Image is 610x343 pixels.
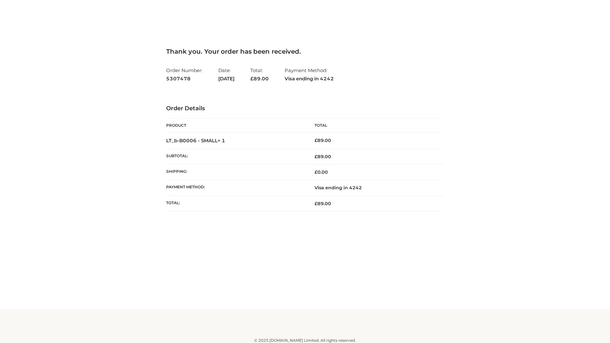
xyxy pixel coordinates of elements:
bdi: 89.00 [315,138,331,143]
td: Visa ending in 4242 [305,180,444,196]
th: Payment method: [166,180,305,196]
h3: Thank you. Your order has been received. [166,48,444,55]
span: £ [250,76,254,82]
strong: LT_b-B0006 - SMALL [166,138,225,144]
th: Total: [166,196,305,211]
th: Shipping: [166,165,305,180]
span: 89.00 [315,154,331,159]
li: Order Number: [166,65,202,84]
span: 89.00 [315,201,331,206]
strong: 5307478 [166,75,202,83]
span: 89.00 [250,76,269,82]
strong: Visa ending in 4242 [285,75,334,83]
span: £ [315,201,317,206]
span: £ [315,169,317,175]
th: Product [166,118,305,133]
span: £ [315,154,317,159]
span: £ [315,138,317,143]
strong: × 1 [218,138,225,144]
strong: [DATE] [218,75,234,83]
li: Date: [218,65,234,84]
h3: Order Details [166,105,444,112]
bdi: 0.00 [315,169,328,175]
th: Total [305,118,444,133]
li: Payment Method: [285,65,334,84]
th: Subtotal: [166,149,305,164]
li: Total: [250,65,269,84]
